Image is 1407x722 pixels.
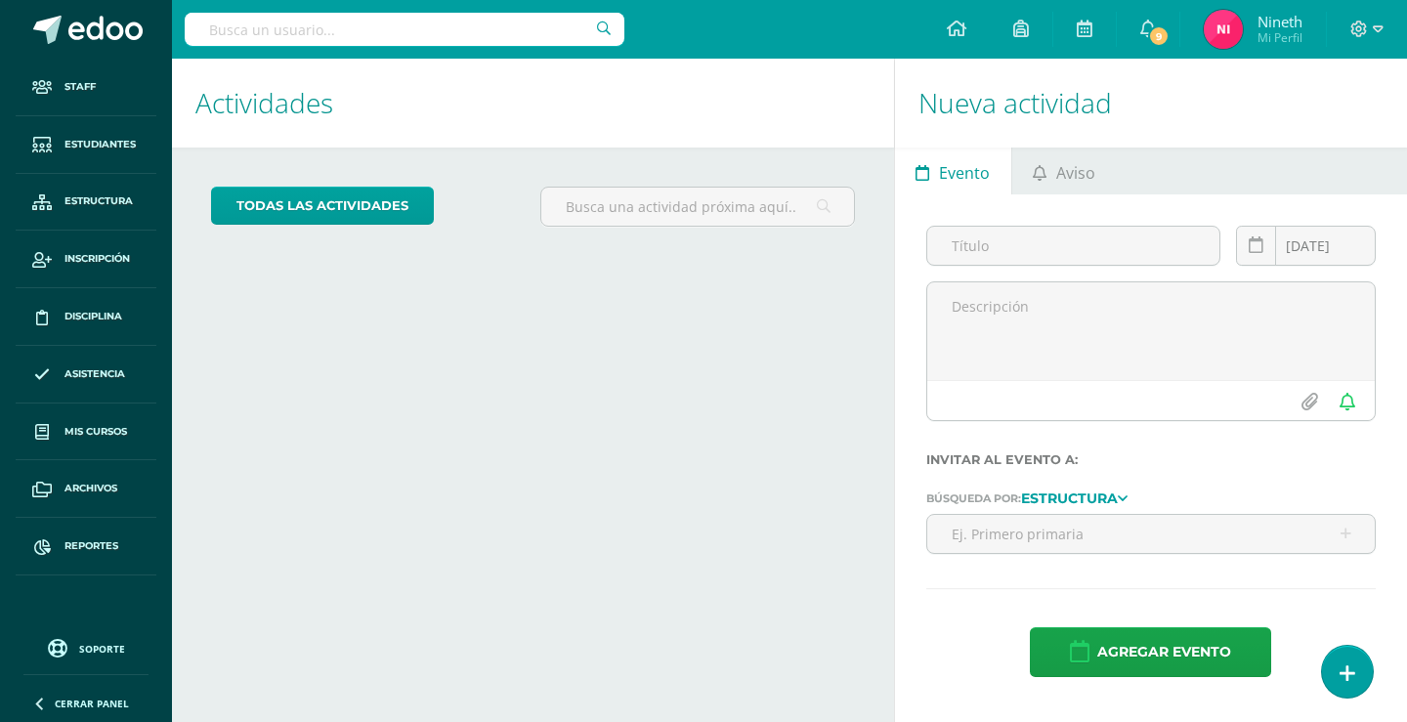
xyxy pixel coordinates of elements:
[64,309,122,324] span: Disciplina
[64,193,133,209] span: Estructura
[55,697,129,710] span: Cerrar panel
[1021,490,1128,504] a: Estructura
[1148,25,1170,47] span: 9
[927,515,1375,553] input: Ej. Primero primaria
[16,460,156,518] a: Archivos
[64,137,136,152] span: Estudiantes
[1021,489,1118,507] strong: Estructura
[1237,227,1375,265] input: Fecha de entrega
[1204,10,1243,49] img: 8ed068964868c7526d8028755c0074ec.png
[918,59,1384,148] h1: Nueva actividad
[1258,12,1302,31] span: Nineth
[541,188,853,226] input: Busca una actividad próxima aquí...
[16,346,156,403] a: Asistencia
[64,366,125,382] span: Asistencia
[1258,29,1302,46] span: Mi Perfil
[926,491,1021,505] span: Búsqueda por:
[16,231,156,288] a: Inscripción
[185,13,624,46] input: Busca un usuario...
[1097,628,1231,676] span: Agregar evento
[64,424,127,440] span: Mis cursos
[939,149,990,196] span: Evento
[926,452,1376,467] label: Invitar al evento a:
[64,251,130,267] span: Inscripción
[1012,148,1117,194] a: Aviso
[927,227,1220,265] input: Título
[1056,149,1095,196] span: Aviso
[211,187,434,225] a: todas las Actividades
[79,642,125,656] span: Soporte
[64,538,118,554] span: Reportes
[64,79,96,95] span: Staff
[16,288,156,346] a: Disciplina
[16,174,156,232] a: Estructura
[23,634,149,660] a: Soporte
[16,403,156,461] a: Mis cursos
[16,518,156,575] a: Reportes
[195,59,871,148] h1: Actividades
[64,481,117,496] span: Archivos
[16,116,156,174] a: Estudiantes
[16,59,156,116] a: Staff
[895,148,1011,194] a: Evento
[1030,627,1271,677] button: Agregar evento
